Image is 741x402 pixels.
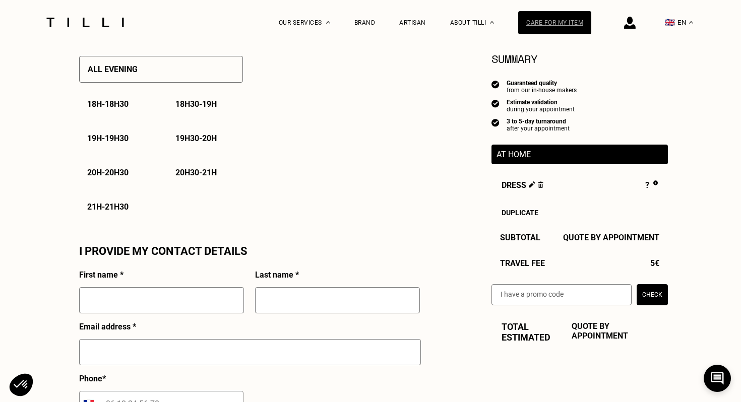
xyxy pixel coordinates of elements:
[255,270,299,280] p: Last name *
[665,18,675,27] span: 🇬🇧
[507,80,577,87] div: Guaranteed quality
[43,18,128,27] img: Tilli seamstress service logo
[491,50,668,67] section: Summary
[399,19,426,26] a: Artisan
[572,321,658,343] span: Quote by appointment
[87,168,129,177] p: 20h - 20h30
[507,125,570,132] div: after your appointment
[507,99,575,106] div: Estimate validation
[507,106,575,113] div: during your appointment
[87,202,129,212] p: 21h - 21h30
[491,258,668,268] div: Travel fee
[491,284,632,305] input: I have a promo code
[87,133,129,143] p: 19h - 19h30
[79,322,136,331] p: Email address *
[538,181,543,188] img: Delete
[79,374,106,383] p: Phone *
[507,118,570,125] div: 3 to 5-day turnaround
[491,233,668,242] div: Subtotal
[637,284,668,305] button: Check
[563,233,659,242] span: Quote by appointment
[507,87,577,94] div: from our in-house makers
[689,21,693,24] img: menu déroulant
[491,321,668,343] div: Total estimated
[79,245,248,257] p: I provide my contact details
[653,180,658,185] img: Why is the price kept undefined?
[518,11,591,34] a: Care for my item
[88,64,138,74] p: All evening
[87,99,129,109] p: 18h - 18h30
[491,99,500,108] img: icon list info
[491,118,500,127] img: icon list info
[529,181,535,188] img: Edit
[502,209,658,217] div: Duplicate
[497,150,663,159] p: At home
[175,99,217,109] p: 18h30 - 19h
[491,80,500,89] img: icon list info
[624,17,636,29] img: login icon
[175,168,217,177] p: 20h30 - 21h
[490,21,494,24] img: About dropdown menu
[79,270,124,280] p: First name *
[175,133,217,143] p: 19h30 - 20h
[354,19,376,26] a: Brand
[326,21,330,24] img: Dropdown menu
[502,180,543,191] span: Dress
[650,258,659,268] span: 5€
[645,180,658,191] div: ?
